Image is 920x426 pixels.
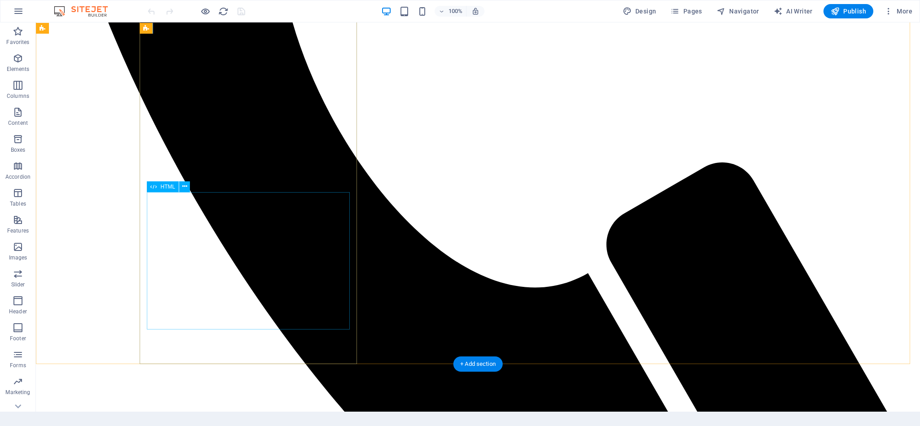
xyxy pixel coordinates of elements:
[11,281,25,288] p: Slider
[160,184,175,189] span: HTML
[619,4,660,18] div: Design (Ctrl+Alt+Y)
[713,4,763,18] button: Navigator
[453,356,503,372] div: + Add section
[5,173,31,180] p: Accordion
[7,66,30,73] p: Elements
[619,4,660,18] button: Design
[670,7,702,16] span: Pages
[52,6,119,17] img: Editor Logo
[11,146,26,154] p: Boxes
[884,7,912,16] span: More
[9,308,27,315] p: Header
[7,227,29,234] p: Features
[471,7,480,15] i: On resize automatically adjust zoom level to fit chosen device.
[200,6,211,17] button: Click here to leave preview mode and continue editing
[10,200,26,207] p: Tables
[435,6,467,17] button: 100%
[667,4,705,18] button: Pages
[831,7,866,16] span: Publish
[8,119,28,127] p: Content
[880,4,916,18] button: More
[10,335,26,342] p: Footer
[774,7,813,16] span: AI Writer
[717,7,759,16] span: Navigator
[623,7,656,16] span: Design
[218,6,229,17] i: Reload page
[10,362,26,369] p: Forms
[7,92,29,100] p: Columns
[218,6,229,17] button: reload
[823,4,873,18] button: Publish
[6,39,29,46] p: Favorites
[5,389,30,396] p: Marketing
[770,4,816,18] button: AI Writer
[9,254,27,261] p: Images
[448,6,462,17] h6: 100%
